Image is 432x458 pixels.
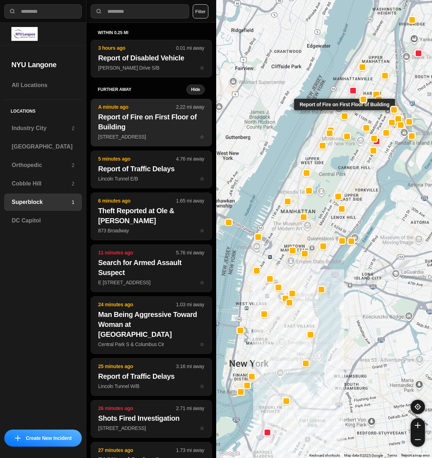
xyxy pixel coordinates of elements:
button: Filter [193,4,208,18]
p: 1 [71,199,74,206]
p: 5.76 mi away [176,249,204,256]
a: 24 minutes ago1.03 mi awayMan Being Aggressive Toward Woman at [GEOGRAPHIC_DATA]Central Park S & ... [91,341,212,347]
p: 24 minutes ago [98,301,176,308]
p: E [STREET_ADDRESS] [98,279,204,286]
button: 26 minutes ago2.71 mi awayShots Fired Investigation[STREET_ADDRESS]star [91,400,212,438]
img: search [95,8,102,15]
h3: [GEOGRAPHIC_DATA] [12,142,74,151]
a: Superblock1 [4,194,82,211]
p: 0.01 mi away [176,44,204,52]
h5: within 0.25 mi [98,30,205,36]
button: 11 minutes ago5.76 mi awaySearch for Armed Assault SuspectE [STREET_ADDRESS]star [91,244,212,292]
a: 26 minutes ago2.71 mi awayShots Fired Investigation[STREET_ADDRESS]star [91,425,212,431]
p: 3.16 mi away [176,363,204,370]
h2: Search for Armed Assault Suspect [98,258,204,278]
a: Orthopedic2 [4,157,82,174]
h2: Report of Traffic Delays [98,371,204,381]
h2: Report of Traffic Delays [98,164,204,174]
a: [GEOGRAPHIC_DATA] [4,138,82,155]
a: 25 minutes ago3.16 mi awayReport of Traffic DelaysLincoln Tunnel W/Bstar [91,383,212,389]
a: 6 minutes ago1.65 mi awayTheft Reported at Ole & [PERSON_NAME]873 Broadwaystar [91,227,212,233]
img: zoom-out [415,437,421,442]
p: 2 [71,162,74,169]
a: 11 minutes ago5.76 mi awaySearch for Armed Assault SuspectE [STREET_ADDRESS]star [91,279,212,285]
p: 6 minutes ago [98,197,176,204]
a: Open this area in Google Maps (opens a new window) [218,449,241,458]
button: 25 minutes ago3.16 mi awayReport of Traffic DelaysLincoln Tunnel W/Bstar [91,358,212,396]
h3: Industry City [12,124,71,133]
p: A minute ago [98,103,176,111]
img: icon [15,435,21,441]
p: 3 hours ago [98,44,176,52]
p: 2.22 mi away [176,103,204,111]
button: zoom-in [411,418,425,432]
p: 873 Broadway [98,227,204,234]
button: iconCreate New Incident [4,430,82,447]
p: 1.73 mi away [176,447,204,454]
h2: Man Being Aggressive Toward Woman at [GEOGRAPHIC_DATA] [98,309,204,339]
a: A minute ago2.22 mi awayReport of Fire on First Floor of Building[STREET_ADDRESS]star [91,134,212,140]
span: star [200,341,204,347]
button: 6 minutes ago1.65 mi awayTheft Reported at Ole & [PERSON_NAME]873 Broadwaystar [91,193,212,240]
div: Report of Fire on First Floor of Building [294,99,395,110]
p: 1.65 mi away [176,197,204,204]
span: star [200,228,204,233]
h3: Superblock [12,198,71,206]
button: Hide [186,85,204,95]
span: Map data ©2025 Google [344,453,383,457]
h3: All Locations [12,81,74,90]
span: star [200,425,204,431]
p: 2.71 mi away [176,405,204,412]
p: [STREET_ADDRESS] [98,425,204,432]
p: 25 minutes ago [98,363,176,370]
img: logo [11,27,38,41]
button: zoom-out [411,432,425,447]
button: 3 hours ago0.01 mi awayReport of Disabled Vehicle[PERSON_NAME] Drive S/Bstar [91,40,212,77]
a: Report a map error [401,453,430,457]
p: Create New Incident [26,435,71,442]
h2: Report of Disabled Vehicle [98,53,204,63]
h2: Report of Fire on First Floor of Building [98,112,204,132]
p: 5 minutes ago [98,155,176,162]
p: 27 minutes ago [98,447,176,454]
button: Report of Fire on First Floor of Building [341,112,348,120]
img: recenter [415,404,421,410]
button: 5 minutes ago4.76 mi awayReport of Traffic DelaysLincoln Tunnel E/Bstar [91,151,212,188]
a: Industry City2 [4,120,82,137]
p: 1.03 mi away [176,301,204,308]
img: Google [218,449,241,458]
button: recenter [411,400,425,414]
h2: NYU Langone [11,60,75,70]
button: 24 minutes ago1.03 mi awayMan Being Aggressive Toward Woman at [GEOGRAPHIC_DATA]Central Park S & ... [91,296,212,354]
p: 4.76 mi away [176,155,204,162]
p: [STREET_ADDRESS] [98,133,204,140]
a: 5 minutes ago4.76 mi awayReport of Traffic DelaysLincoln Tunnel E/Bstar [91,176,212,182]
button: A minute ago2.22 mi awayReport of Fire on First Floor of Building[STREET_ADDRESS]star [91,99,212,146]
img: search [9,8,16,15]
span: star [200,134,204,140]
p: [PERSON_NAME] Drive S/B [98,64,204,71]
p: Central Park S & Columbus Cir [98,341,204,348]
h5: Locations [4,100,82,120]
span: star [200,383,204,389]
h5: further away [98,87,186,92]
a: All Locations [4,77,82,94]
small: Hide [191,87,200,92]
h2: Theft Reported at Ole & [PERSON_NAME] [98,206,204,226]
h2: Shots Fired Investigation [98,413,204,423]
p: 2 [71,125,74,132]
p: 26 minutes ago [98,405,176,412]
h3: DC Capitol [12,216,74,225]
h3: Orthopedic [12,161,71,169]
p: Lincoln Tunnel E/B [98,175,204,182]
a: DC Capitol [4,212,82,229]
a: 3 hours ago0.01 mi awayReport of Disabled Vehicle[PERSON_NAME] Drive S/Bstar [91,65,212,71]
a: Cobble Hill2 [4,175,82,192]
span: star [200,65,204,71]
span: star [200,280,204,285]
p: 11 minutes ago [98,249,176,256]
img: zoom-in [415,422,421,428]
a: Terms (opens in new tab) [387,453,397,457]
span: star [200,176,204,182]
p: 2 [71,180,74,187]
